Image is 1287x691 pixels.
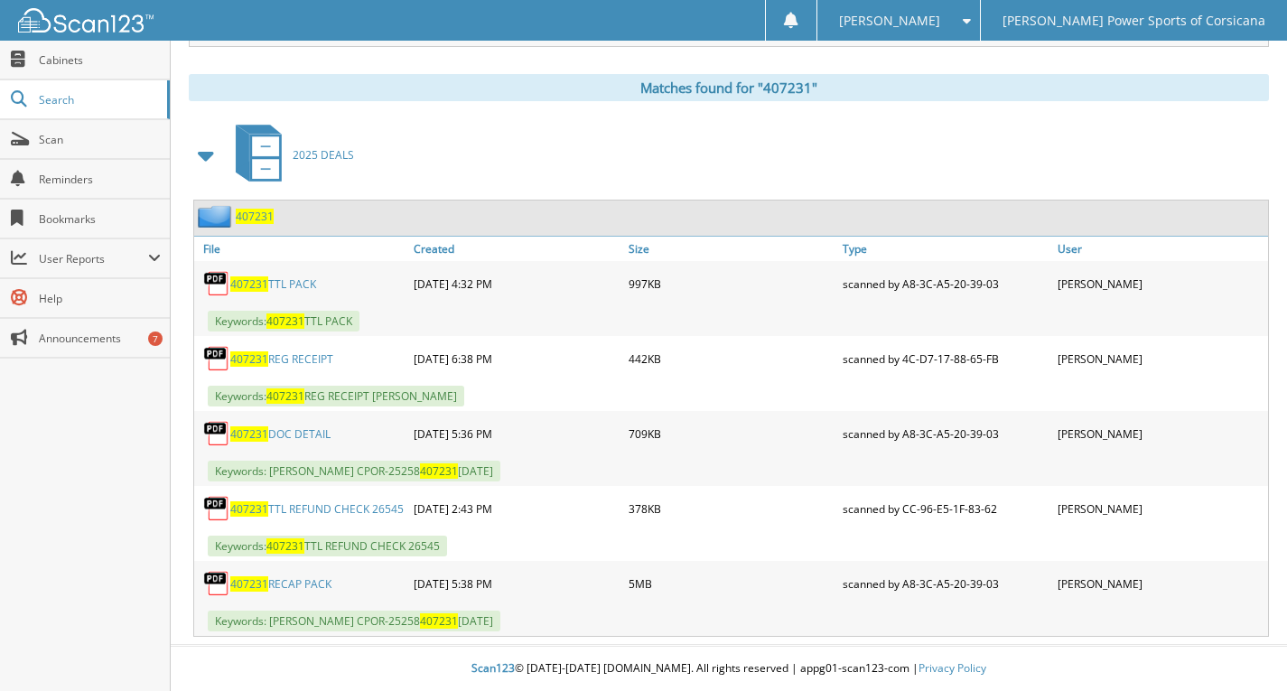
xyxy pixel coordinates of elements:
[39,92,158,107] span: Search
[409,565,624,602] div: [DATE] 5:38 PM
[624,266,839,302] div: 997KB
[39,52,161,68] span: Cabinets
[230,426,268,442] span: 407231
[1053,565,1268,602] div: [PERSON_NAME]
[838,416,1053,452] div: scanned by A8-3C-A5-20-39-03
[838,266,1053,302] div: scanned by A8-3C-A5-20-39-03
[1053,341,1268,377] div: [PERSON_NAME]
[39,251,148,266] span: User Reports
[230,426,331,442] a: 407231DOC DETAIL
[39,211,161,227] span: Bookmarks
[198,205,236,228] img: folder2.png
[39,132,161,147] span: Scan
[171,647,1287,691] div: © [DATE]-[DATE] [DOMAIN_NAME]. All rights reserved | appg01-scan123-com |
[838,341,1053,377] div: scanned by 4C-D7-17-88-65-FB
[409,266,624,302] div: [DATE] 4:32 PM
[39,172,161,187] span: Reminders
[409,341,624,377] div: [DATE] 6:38 PM
[1053,266,1268,302] div: [PERSON_NAME]
[230,276,268,292] span: 407231
[230,576,331,592] a: 407231RECAP PACK
[420,613,458,629] span: 407231
[838,490,1053,527] div: scanned by CC-96-E5-1F-83-62
[148,331,163,346] div: 7
[266,538,304,554] span: 407231
[919,660,986,676] a: Privacy Policy
[293,147,354,163] span: 2025 DEALS
[230,351,268,367] span: 407231
[230,501,268,517] span: 407231
[624,416,839,452] div: 709KB
[1003,15,1265,26] span: [PERSON_NAME] Power Sports of Corsicana
[225,119,354,191] a: 2025 DEALS
[203,345,230,372] img: PDF.png
[1053,490,1268,527] div: [PERSON_NAME]
[39,291,161,306] span: Help
[230,276,316,292] a: 407231TTL PACK
[838,237,1053,261] a: Type
[1053,416,1268,452] div: [PERSON_NAME]
[624,565,839,602] div: 5MB
[838,565,1053,602] div: scanned by A8-3C-A5-20-39-03
[624,237,839,261] a: Size
[409,416,624,452] div: [DATE] 5:36 PM
[420,463,458,479] span: 407231
[266,388,304,404] span: 407231
[203,570,230,597] img: PDF.png
[194,237,409,261] a: File
[208,611,500,631] span: Keywords: [PERSON_NAME] CPOR-25258 [DATE]
[839,15,940,26] span: [PERSON_NAME]
[208,386,464,406] span: Keywords: REG RECEIPT [PERSON_NAME]
[230,501,404,517] a: 407231TTL REFUND CHECK 26545
[208,311,359,331] span: Keywords: TTL PACK
[471,660,515,676] span: Scan123
[230,576,268,592] span: 407231
[266,313,304,329] span: 407231
[409,237,624,261] a: Created
[189,74,1269,101] div: Matches found for "407231"
[1053,237,1268,261] a: User
[624,341,839,377] div: 442KB
[409,490,624,527] div: [DATE] 2:43 PM
[39,331,161,346] span: Announcements
[203,270,230,297] img: PDF.png
[208,461,500,481] span: Keywords: [PERSON_NAME] CPOR-25258 [DATE]
[203,420,230,447] img: PDF.png
[208,536,447,556] span: Keywords: TTL REFUND CHECK 26545
[18,8,154,33] img: scan123-logo-white.svg
[236,209,274,224] a: 407231
[624,490,839,527] div: 378KB
[1197,604,1287,691] iframe: Chat Widget
[230,351,333,367] a: 407231REG RECEIPT
[203,495,230,522] img: PDF.png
